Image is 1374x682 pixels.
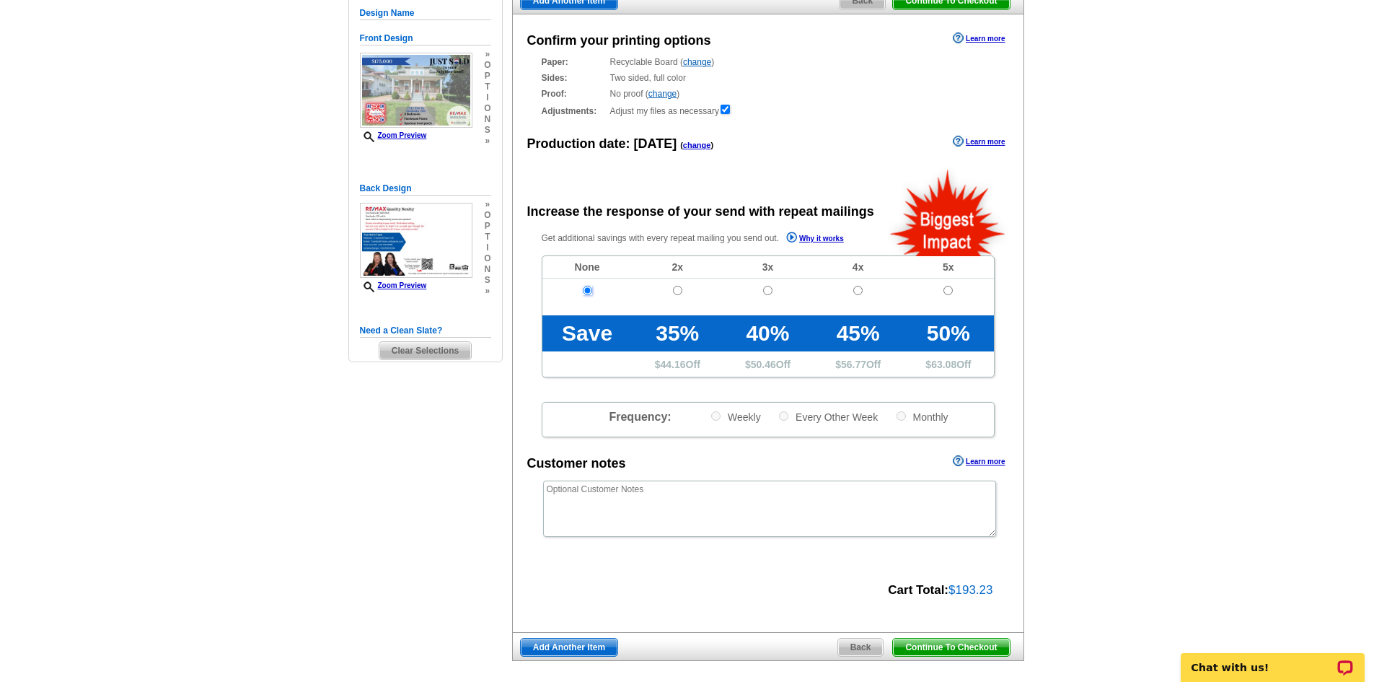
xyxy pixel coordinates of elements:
[484,253,490,264] span: o
[484,136,490,147] span: »
[360,203,472,278] img: small-thumb.jpg
[723,315,813,351] td: 40%
[633,315,723,351] td: 35%
[841,359,866,370] span: 56.77
[838,639,884,656] span: Back
[953,32,1005,44] a: Learn more
[609,411,671,423] span: Frequency:
[484,114,490,125] span: n
[360,131,427,139] a: Zoom Preview
[542,87,995,100] div: No proof ( )
[542,56,606,69] strong: Paper:
[779,411,788,421] input: Every Other Week
[360,32,491,45] h5: Front Design
[711,411,721,421] input: Weekly
[648,89,677,99] a: change
[889,167,1008,256] img: biggestImpact.png
[661,359,686,370] span: 44.16
[903,315,993,351] td: 50%
[484,210,490,221] span: o
[633,256,723,279] td: 2x
[542,105,606,118] strong: Adjustments:
[521,639,617,656] span: Add Another Item
[723,351,813,377] td: $ Off
[360,182,491,196] h5: Back Design
[484,60,490,71] span: o
[542,71,995,84] div: Two sided, full color
[484,92,490,103] span: i
[484,286,490,297] span: »
[360,6,491,20] h5: Design Name
[484,232,490,242] span: t
[680,141,713,149] span: ( )
[893,639,1009,656] span: Continue To Checkout
[542,103,995,118] div: Adjust my files as necessary
[931,359,956,370] span: 63.08
[360,324,491,338] h5: Need a Clean Slate?
[542,230,875,247] p: Get additional savings with every repeat mailing you send out.
[542,87,606,100] strong: Proof:
[786,232,844,247] a: Why it works
[903,351,993,377] td: $ Off
[953,136,1005,147] a: Learn more
[953,455,1005,467] a: Learn more
[813,351,903,377] td: $ Off
[751,359,776,370] span: 50.46
[527,134,714,154] div: Production date:
[683,57,711,67] a: change
[527,202,874,222] div: Increase the response of your send with repeat mailings
[813,315,903,351] td: 45%
[484,71,490,82] span: p
[1171,637,1374,682] iframe: LiveChat chat widget
[723,256,813,279] td: 3x
[484,82,490,92] span: t
[897,411,906,421] input: Monthly
[484,125,490,136] span: s
[379,342,471,359] span: Clear Selections
[813,256,903,279] td: 4x
[683,141,711,149] a: change
[484,49,490,60] span: »
[710,410,761,424] label: Weekly
[633,351,723,377] td: $ Off
[778,410,878,424] label: Every Other Week
[542,315,633,351] td: Save
[948,583,992,597] span: $193.23
[360,281,427,289] a: Zoom Preview
[484,221,490,232] span: p
[542,71,606,84] strong: Sides:
[634,136,677,151] span: [DATE]
[542,256,633,279] td: None
[888,583,948,597] strong: Cart Total:
[527,31,711,51] div: Confirm your printing options
[895,410,948,424] label: Monthly
[360,53,472,128] img: small-thumb.jpg
[484,275,490,286] span: s
[520,638,618,657] a: Add Another Item
[484,242,490,253] span: i
[527,454,626,473] div: Customer notes
[484,264,490,275] span: n
[903,256,993,279] td: 5x
[837,638,884,657] a: Back
[542,56,995,69] div: Recyclable Board ( )
[484,199,490,210] span: »
[484,103,490,114] span: o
